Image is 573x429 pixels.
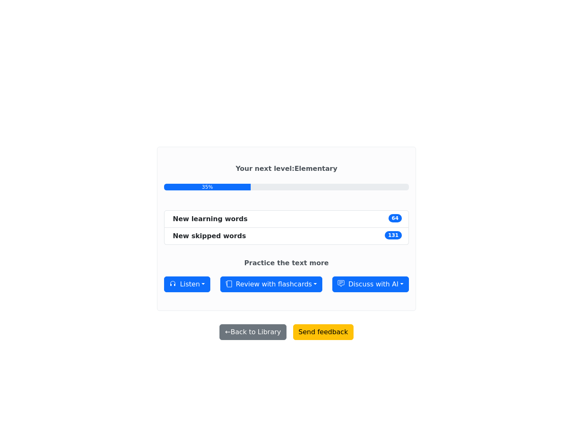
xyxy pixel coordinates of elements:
[173,231,246,241] div: New skipped words
[219,324,286,340] button: ←Back to Library
[385,231,402,239] span: 131
[164,184,251,190] div: 35%
[164,276,210,292] button: Listen
[244,259,329,267] strong: Practice the text more
[236,165,337,173] strong: Your next level : Elementary
[216,324,289,332] a: ←Back to Library
[389,214,402,222] span: 64
[220,276,322,292] button: Review with flashcards
[332,276,409,292] button: Discuss with AI
[293,324,354,340] button: Send feedback
[164,184,409,190] a: 35%
[173,214,248,224] div: New learning words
